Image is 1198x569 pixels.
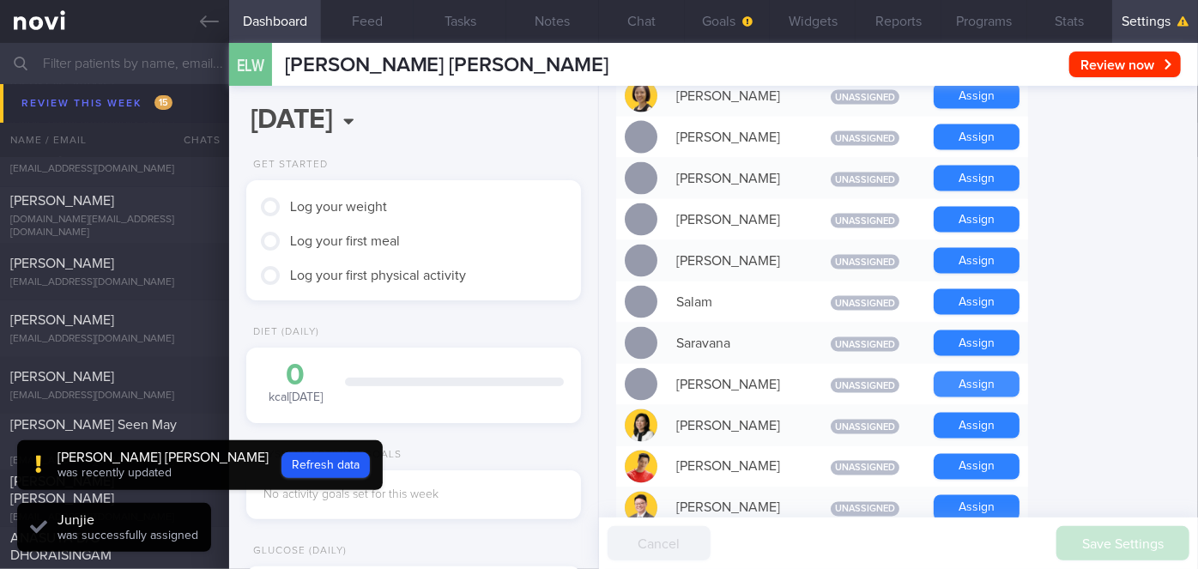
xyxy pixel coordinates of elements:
span: Unassigned [831,378,899,393]
button: Assign [934,330,1020,356]
button: Review now [1069,51,1181,77]
span: was recently updated [57,467,172,479]
span: Unassigned [831,255,899,269]
span: ANASUYA D/O DHORAISINGAM [10,531,112,562]
span: was successfully assigned [57,530,198,542]
div: [PERSON_NAME] [668,120,805,154]
button: Assign [934,166,1020,191]
div: Salam [668,285,805,319]
div: [PERSON_NAME] [668,450,805,484]
div: [PERSON_NAME] [668,409,805,443]
div: [PERSON_NAME] [668,203,805,237]
div: 0 [263,360,328,390]
button: Assign [934,413,1020,439]
div: [EMAIL_ADDRESS][DOMAIN_NAME] [10,511,219,524]
div: Junjie [57,511,198,529]
button: Assign [934,124,1020,150]
div: Diet (Daily) [246,326,319,339]
div: No activity goals set for this week [263,487,564,503]
span: Unassigned [831,461,899,475]
div: kcal [DATE] [263,360,328,406]
span: Unassigned [831,214,899,228]
div: [PERSON_NAME] [668,79,805,113]
div: Get Started [246,159,328,172]
div: [PERSON_NAME] [PERSON_NAME] [57,449,269,466]
div: ELW [225,33,276,99]
div: [PERSON_NAME] [668,244,805,278]
button: Assign [934,372,1020,397]
span: Unassigned [831,502,899,517]
span: [PERSON_NAME] [10,257,114,270]
span: Unassigned [831,131,899,146]
div: [EMAIL_ADDRESS][DOMAIN_NAME] [10,455,219,468]
button: Refresh data [281,452,370,478]
span: Unassigned [831,337,899,352]
div: [DOMAIN_NAME][EMAIL_ADDRESS][DOMAIN_NAME] [10,214,219,239]
span: [PERSON_NAME] [PERSON_NAME] [285,55,609,76]
button: Assign [934,83,1020,109]
div: [EMAIL_ADDRESS][DOMAIN_NAME] [10,276,219,289]
button: Assign [934,289,1020,315]
span: [PERSON_NAME] [10,194,114,208]
span: Unassigned [831,420,899,434]
span: Unassigned [831,173,899,187]
button: Assign [934,248,1020,274]
div: [EMAIL_ADDRESS][DOMAIN_NAME] [10,163,219,176]
button: Assign [934,454,1020,480]
div: [EMAIL_ADDRESS][DOMAIN_NAME] [10,333,219,346]
span: Unassigned [831,90,899,105]
span: [PERSON_NAME] [PERSON_NAME] [10,475,114,505]
div: [PERSON_NAME] [668,491,805,525]
div: [PERSON_NAME] [668,367,805,402]
span: [PERSON_NAME] Seen May [10,418,177,432]
span: [PERSON_NAME] [10,313,114,327]
div: Saravana [668,326,805,360]
span: Unassigned [831,296,899,311]
div: [PERSON_NAME] [668,161,805,196]
button: Assign [934,495,1020,521]
div: [EMAIL_ADDRESS][DOMAIN_NAME] [10,390,219,403]
div: [EMAIL_ADDRESS][DOMAIN_NAME] [10,115,219,128]
span: [PERSON_NAME] [10,370,114,384]
button: Assign [934,207,1020,233]
span: Onat Bayraktar [10,143,99,157]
